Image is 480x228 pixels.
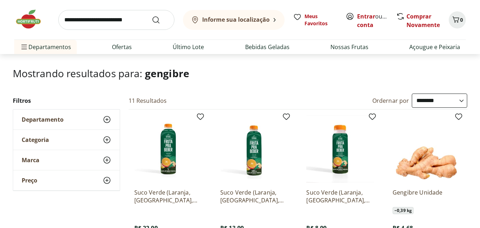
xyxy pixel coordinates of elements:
b: Informe sua localização [202,16,270,23]
a: Suco Verde (Laranja, [GEOGRAPHIC_DATA], Couve, Maça e [GEOGRAPHIC_DATA]) 500ml [220,189,288,204]
button: Preço [13,170,120,190]
button: Departamento [13,110,120,129]
a: Ofertas [112,43,132,51]
a: Último Lote [173,43,204,51]
span: Preço [22,177,37,184]
span: Categoria [22,136,49,143]
button: Marca [13,150,120,170]
a: Meus Favoritos [293,13,337,27]
img: Hortifruti [14,9,50,30]
button: Carrinho [449,11,466,28]
button: Informe sua localização [183,10,285,30]
label: Ordernar por [372,97,409,105]
h2: 11 Resultados [129,97,167,105]
a: Gengibre Unidade [393,189,460,204]
button: Categoria [13,130,120,150]
img: Suco Verde (Laranja, Hortelã, Couve, Maça e Gengibre) 500ml [220,115,288,183]
img: Suco Verde (Laranja, Hortelã, Couve, Maça e Gengibre) 250ml [306,115,374,183]
button: Menu [20,38,28,55]
img: Gengibre Unidade [393,115,460,183]
img: Suco Verde (Laranja, Hortelã, Couve, Maça e Gengibre) 1L [134,115,202,183]
span: gengibre [145,67,189,80]
span: ~ 0,39 kg [393,207,414,214]
span: Departamentos [20,38,71,55]
h1: Mostrando resultados para: [13,68,468,79]
a: Comprar Novamente [406,12,440,29]
span: Meus Favoritos [304,13,337,27]
button: Submit Search [152,16,169,24]
a: Suco Verde (Laranja, [GEOGRAPHIC_DATA], Couve, Maça e Gengibre) 250ml [306,189,374,204]
a: Suco Verde (Laranja, [GEOGRAPHIC_DATA], Couve, Maça e Gengibre) 1L [134,189,202,204]
a: Açougue e Peixaria [409,43,460,51]
span: Marca [22,157,39,164]
a: Entrar [357,12,375,20]
a: Criar conta [357,12,396,29]
a: Nossas Frutas [330,43,368,51]
span: Departamento [22,116,64,123]
span: ou [357,12,389,29]
input: search [58,10,174,30]
span: 0 [460,16,463,23]
h2: Filtros [13,94,120,108]
a: Bebidas Geladas [245,43,290,51]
